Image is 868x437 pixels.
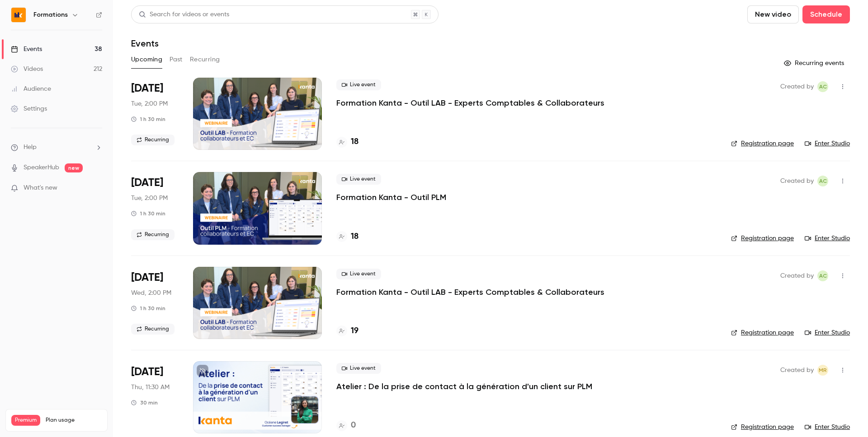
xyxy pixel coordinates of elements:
[131,176,163,190] span: [DATE]
[11,84,51,93] div: Audience
[336,192,446,203] a: Formation Kanta - Outil PLM
[351,231,359,243] h4: 18
[131,361,179,433] div: Oct 9 Thu, 11:30 AM (Europe/Paris)
[131,81,163,96] span: [DATE]
[336,136,359,148] a: 18
[131,52,162,67] button: Upcoming
[131,383,170,392] span: Thu, 11:30 AM
[336,174,381,185] span: Live event
[11,104,47,113] div: Settings
[802,5,850,23] button: Schedule
[131,365,163,379] span: [DATE]
[131,210,165,217] div: 1 h 30 min
[817,176,828,186] span: Anaïs Cachelou
[131,288,171,298] span: Wed, 2:00 PM
[131,135,175,145] span: Recurring
[336,419,356,432] a: 0
[131,305,165,312] div: 1 h 30 min
[11,8,26,22] img: Formations
[819,270,827,281] span: AC
[819,176,827,186] span: AC
[351,325,359,337] h4: 19
[131,324,175,335] span: Recurring
[131,229,175,240] span: Recurring
[336,98,604,108] a: Formation Kanta - Outil LAB - Experts Comptables & Collaborateurs
[24,163,59,172] a: SpeakerHub
[131,194,168,203] span: Tue, 2:00 PM
[170,52,183,67] button: Past
[131,38,159,49] h1: Events
[805,423,850,432] a: Enter Studio
[351,419,356,432] h4: 0
[131,399,158,406] div: 30 min
[91,184,102,192] iframe: Noticeable Trigger
[336,287,604,298] a: Formation Kanta - Outil LAB - Experts Comptables & Collaborateurs
[336,363,381,374] span: Live event
[817,81,828,92] span: Anaïs Cachelou
[336,381,592,392] a: Atelier : De la prise de contact à la génération d'un client sur PLM
[819,365,827,376] span: MR
[336,325,359,337] a: 19
[780,81,814,92] span: Created by
[780,365,814,376] span: Created by
[131,270,163,285] span: [DATE]
[24,183,57,193] span: What's new
[731,423,794,432] a: Registration page
[131,116,165,123] div: 1 h 30 min
[747,5,799,23] button: New video
[819,81,827,92] span: AC
[351,136,359,148] h4: 18
[131,267,179,339] div: Oct 8 Wed, 2:00 PM (Europe/Paris)
[65,163,83,172] span: new
[24,143,37,152] span: Help
[780,56,850,70] button: Recurring events
[11,143,102,152] li: help-dropdown-opener
[190,52,220,67] button: Recurring
[131,99,168,108] span: Tue, 2:00 PM
[336,269,381,279] span: Live event
[817,365,828,376] span: Marion Roquet
[11,45,42,54] div: Events
[731,234,794,243] a: Registration page
[336,231,359,243] a: 18
[131,172,179,244] div: Oct 7 Tue, 2:00 PM (Europe/Paris)
[336,79,381,90] span: Live event
[780,270,814,281] span: Created by
[805,234,850,243] a: Enter Studio
[731,139,794,148] a: Registration page
[33,10,68,19] h6: Formations
[11,65,43,74] div: Videos
[131,78,179,150] div: Oct 7 Tue, 2:00 PM (Europe/Paris)
[805,139,850,148] a: Enter Studio
[805,328,850,337] a: Enter Studio
[817,270,828,281] span: Anaïs Cachelou
[731,328,794,337] a: Registration page
[46,417,102,424] span: Plan usage
[780,176,814,186] span: Created by
[139,10,229,19] div: Search for videos or events
[11,415,40,426] span: Premium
